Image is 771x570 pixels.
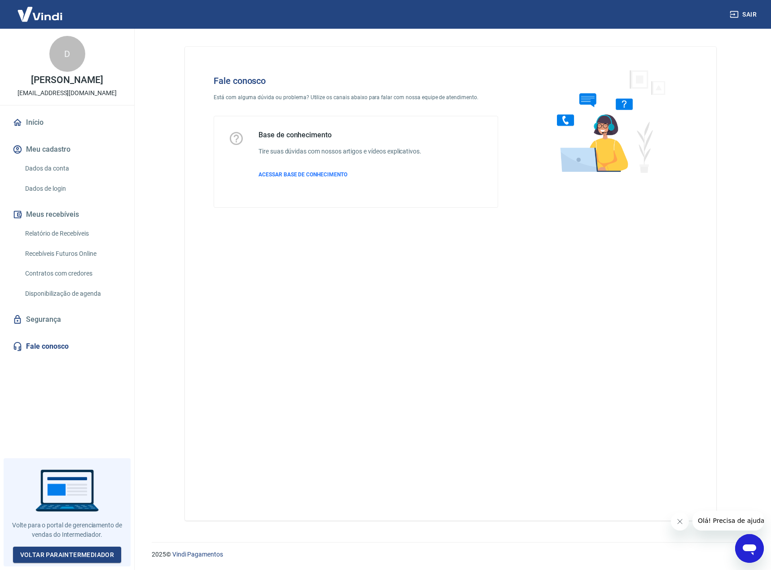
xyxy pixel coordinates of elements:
a: ACESSAR BASE DE CONHECIMENTO [258,171,421,179]
p: 2025 © [152,550,749,559]
a: Relatório de Recebíveis [22,224,123,243]
p: [PERSON_NAME] [31,75,103,85]
a: Vindi Pagamentos [172,551,223,558]
button: Meu cadastro [11,140,123,159]
a: Segurança [11,310,123,329]
span: Olá! Precisa de ajuda? [5,6,75,13]
h4: Fale conosco [214,75,498,86]
span: ACESSAR BASE DE CONHECIMENTO [258,171,347,178]
button: Sair [728,6,760,23]
iframe: Fechar mensagem [671,513,689,531]
p: [EMAIL_ADDRESS][DOMAIN_NAME] [18,88,117,98]
img: Fale conosco [539,61,675,181]
p: Está com alguma dúvida ou problema? Utilize os canais abaixo para falar com nossa equipe de atend... [214,93,498,101]
a: Dados da conta [22,159,123,178]
button: Meus recebíveis [11,205,123,224]
div: D [49,36,85,72]
a: Contratos com credores [22,264,123,283]
a: Fale conosco [11,337,123,356]
a: Recebíveis Futuros Online [22,245,123,263]
a: Início [11,113,123,132]
a: Voltar paraIntermediador [13,547,122,563]
h6: Tire suas dúvidas com nossos artigos e vídeos explicativos. [258,147,421,156]
iframe: Botão para abrir a janela de mensagens [735,534,764,563]
a: Dados de login [22,180,123,198]
iframe: Mensagem da empresa [692,511,764,531]
h5: Base de conhecimento [258,131,421,140]
img: Vindi [11,0,69,28]
a: Disponibilização de agenda [22,285,123,303]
